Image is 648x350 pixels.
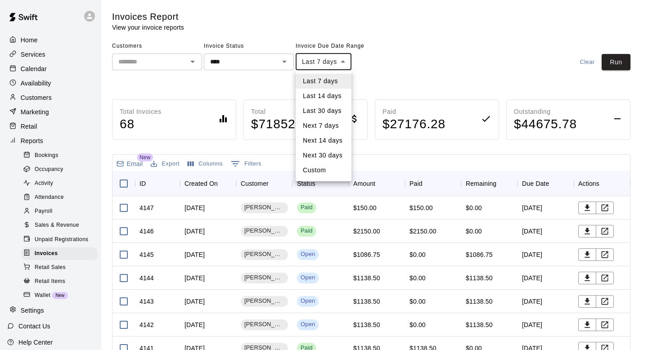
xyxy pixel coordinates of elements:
li: Next 30 days [296,148,351,163]
li: Custom [296,163,351,178]
li: Next 14 days [296,133,351,148]
li: Last 30 days [296,103,351,118]
li: Last 7 days [296,74,351,89]
li: Last 14 days [296,89,351,103]
li: Next 7 days [296,118,351,133]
